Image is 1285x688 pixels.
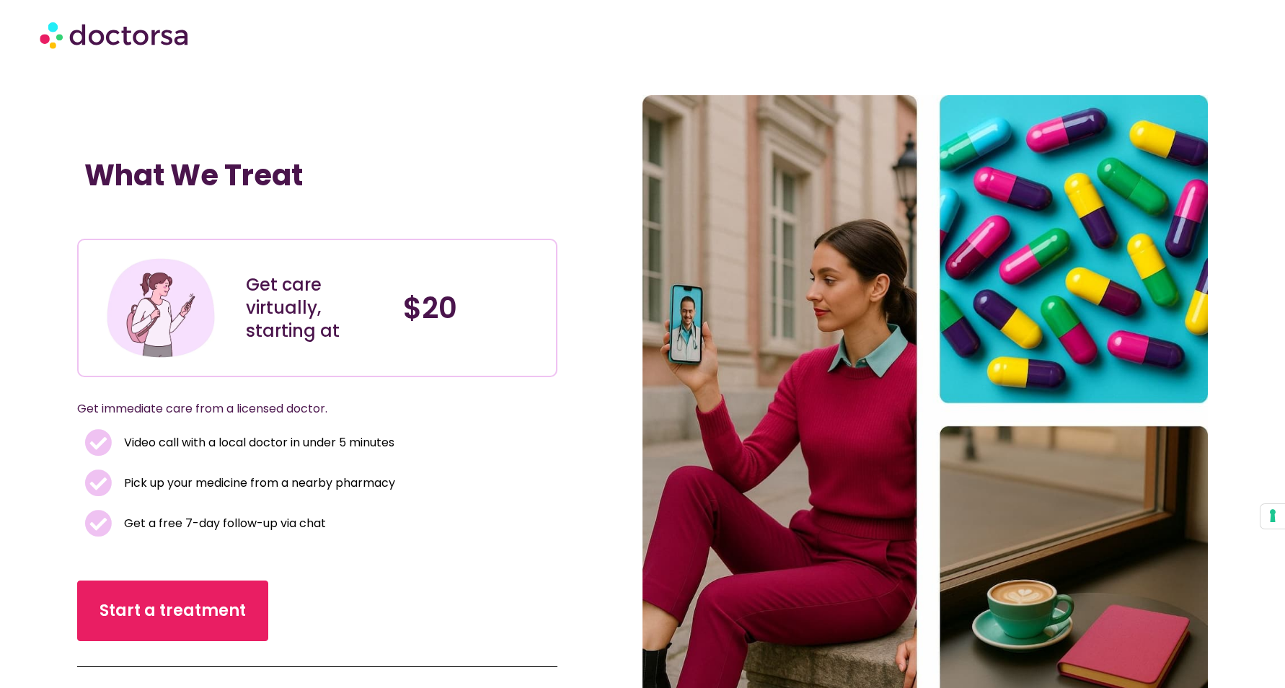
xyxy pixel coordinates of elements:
[84,158,550,193] h1: What We Treat
[120,473,395,493] span: Pick up your medicine from a nearby pharmacy
[77,399,523,419] p: Get immediate care from a licensed doctor.
[120,513,326,534] span: Get a free 7-day follow-up via chat
[246,273,388,343] div: Get care virtually, starting at
[403,291,545,325] h4: $20
[1260,504,1285,529] button: Your consent preferences for tracking technologies
[120,433,394,453] span: Video call with a local doctor in under 5 minutes
[84,207,301,224] iframe: Customer reviews powered by Trustpilot
[100,599,246,622] span: Start a treatment
[104,251,218,365] img: Illustration depicting a young woman in a casual outfit, engaged with her smartphone. She has a p...
[77,581,268,641] a: Start a treatment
